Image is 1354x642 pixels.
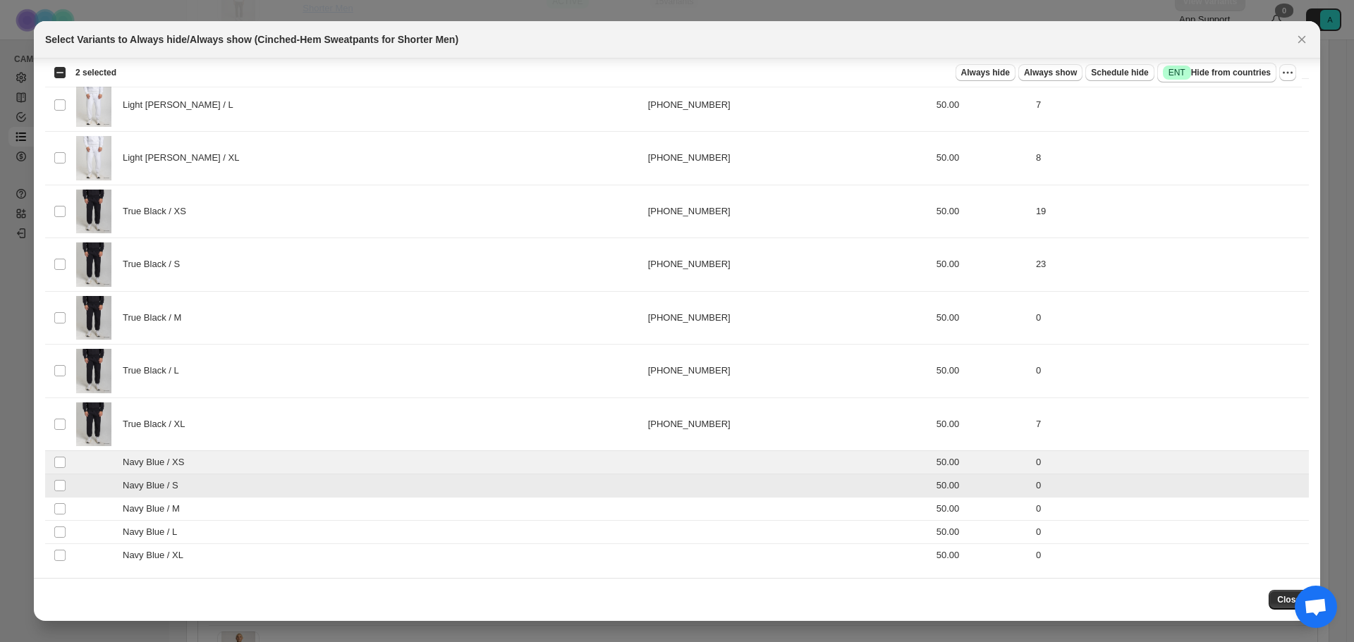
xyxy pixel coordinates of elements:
td: [PHONE_NUMBER] [644,132,932,185]
td: 50.00 [932,185,1032,238]
td: 50.00 [932,397,1032,451]
td: 50.00 [932,345,1032,398]
img: black_sweatpants_short_men_front.webp [76,402,111,447]
td: 8 [1032,132,1309,185]
td: 0 [1032,451,1309,474]
span: True Black / XL [123,417,193,431]
span: Navy Blue / L [123,525,185,539]
td: 50.00 [932,291,1032,345]
span: True Black / XS [123,204,194,218]
img: black_sweatpants_short_men_front.webp [76,349,111,393]
td: [PHONE_NUMBER] [644,291,932,345]
span: Hide from countries [1163,66,1271,80]
img: black_sweatpants_short_men_front.webp [76,190,111,234]
img: grey_sweatpants_for_short_men.webp [76,136,111,180]
button: Schedule hide [1085,64,1154,81]
img: black_sweatpants_short_men_front.webp [76,242,111,287]
button: Always hide [956,64,1015,81]
td: [PHONE_NUMBER] [644,397,932,451]
td: 50.00 [932,521,1032,544]
td: [PHONE_NUMBER] [644,185,932,238]
span: Navy Blue / XS [123,455,192,469]
td: 50.00 [932,78,1032,132]
td: 19 [1032,185,1309,238]
img: grey_sweatpants_for_short_men.webp [76,83,111,128]
span: Always show [1024,67,1077,78]
td: 0 [1032,291,1309,345]
td: 7 [1032,397,1309,451]
span: True Black / M [123,311,189,325]
span: True Black / L [123,364,186,378]
span: 2 selected [75,67,116,78]
td: 50.00 [932,498,1032,521]
td: [PHONE_NUMBER] [644,78,932,132]
td: 0 [1032,345,1309,398]
img: black_sweatpants_short_men_front.webp [76,296,111,340]
span: Light [PERSON_NAME] / XL [123,151,247,165]
td: 0 [1032,521,1309,544]
button: Always show [1018,64,1082,81]
button: Close [1292,30,1312,49]
td: [PHONE_NUMBER] [644,238,932,292]
button: Close [1269,590,1309,610]
div: Open chat [1295,586,1337,628]
td: 50.00 [932,238,1032,292]
td: 50.00 [932,451,1032,474]
h2: Select Variants to Always hide/Always show (Cinched-Hem Sweatpants for Shorter Men) [45,32,458,47]
td: 23 [1032,238,1309,292]
span: True Black / S [123,257,188,271]
td: 0 [1032,498,1309,521]
span: Navy Blue / XL [123,548,190,562]
span: Schedule hide [1091,67,1148,78]
td: 7 [1032,78,1309,132]
span: Light [PERSON_NAME] / L [123,98,240,112]
button: More actions [1279,64,1296,81]
td: 0 [1032,474,1309,498]
button: SuccessENTHide from countries [1157,63,1276,82]
span: Close [1277,594,1300,605]
span: Always hide [961,67,1010,78]
td: 50.00 [932,132,1032,185]
span: ENT [1169,67,1185,78]
span: Navy Blue / M [123,502,188,516]
td: [PHONE_NUMBER] [644,345,932,398]
td: 50.00 [932,544,1032,567]
td: 0 [1032,544,1309,567]
span: Navy Blue / S [123,479,186,493]
td: 50.00 [932,474,1032,498]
